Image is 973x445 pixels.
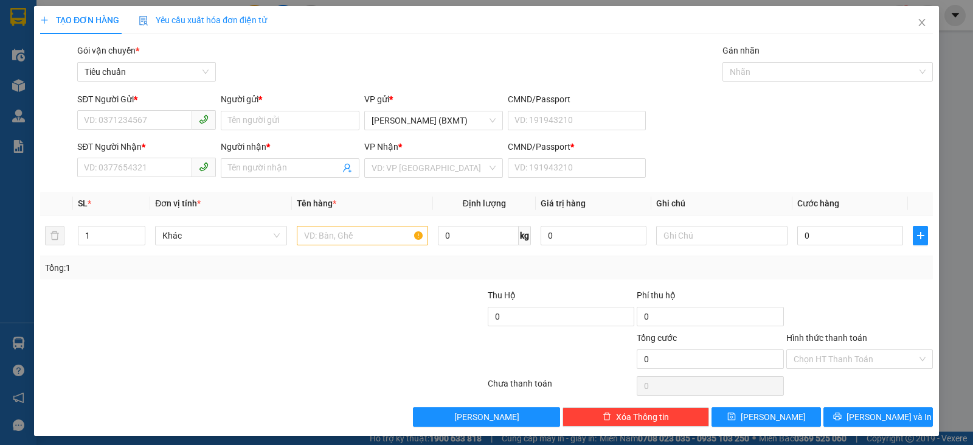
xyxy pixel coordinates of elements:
span: [PERSON_NAME] [741,410,806,424]
div: CMND/Passport [508,140,646,153]
span: save [727,412,736,422]
span: VP Nhận [364,142,398,152]
span: delete [603,412,611,422]
div: SĐT Người Nhận [77,140,216,153]
span: Tên hàng [297,198,336,208]
div: CMND/Passport [508,93,646,106]
button: delete [45,226,64,245]
span: Tiêu chuẩn [85,63,209,81]
span: [PERSON_NAME] và In [847,410,932,424]
span: phone [199,162,209,172]
button: plus [913,226,928,245]
div: SĐT Người Gửi [77,93,216,106]
span: Yêu cầu xuất hóa đơn điện tử [139,15,267,25]
span: close [917,18,927,27]
button: Close [905,6,939,40]
span: Định lượng [463,198,506,208]
button: deleteXóa Thông tin [563,407,709,427]
div: VP gửi [364,93,503,106]
input: Ghi Chú [656,226,788,245]
div: Chưa thanh toán [486,377,635,398]
span: Tổng cước [637,333,677,343]
span: Xóa Thông tin [616,410,669,424]
span: plus [913,231,927,240]
span: SL [78,198,88,208]
label: Gán nhãn [722,46,760,55]
input: VD: Bàn, Ghế [297,226,428,245]
span: Cước hàng [797,198,839,208]
span: phone [199,114,209,124]
span: kg [519,226,531,245]
span: TẠO ĐƠN HÀNG [40,15,119,25]
img: icon [139,16,148,26]
input: 0 [541,226,646,245]
button: save[PERSON_NAME] [712,407,821,427]
span: Khác [162,226,279,245]
span: [PERSON_NAME] [454,410,519,424]
div: Phí thu hộ [637,289,783,307]
th: Ghi chú [651,192,792,215]
button: printer[PERSON_NAME] và In [823,407,933,427]
button: [PERSON_NAME] [413,407,559,427]
span: user-add [342,163,352,173]
span: printer [833,412,842,422]
div: Người gửi [221,93,359,106]
span: Đơn vị tính [155,198,201,208]
span: Giá trị hàng [541,198,586,208]
div: Người nhận [221,140,359,153]
span: Gói vận chuyển [77,46,139,55]
span: plus [40,16,49,24]
div: Tổng: 1 [45,261,376,275]
label: Hình thức thanh toán [786,333,867,343]
span: Hồ Chí Minh (BXMT) [372,111,496,130]
span: Thu Hộ [488,290,516,300]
